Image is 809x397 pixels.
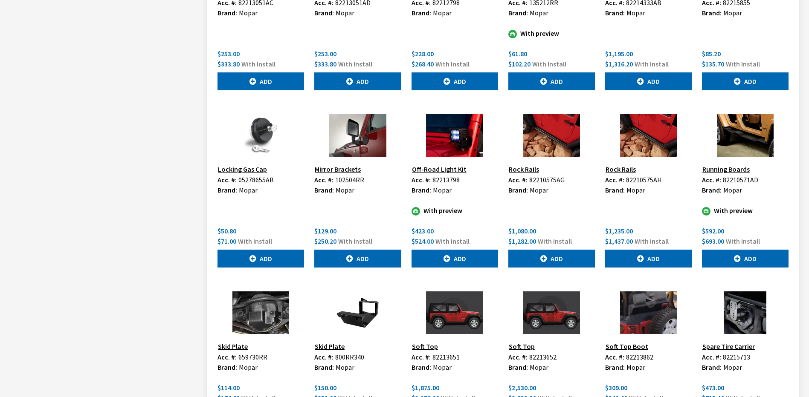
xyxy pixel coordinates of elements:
span: $1,235.00 [605,227,633,235]
button: Add [605,72,692,90]
span: Mopar [239,186,258,194]
button: Locking Gas Cap [217,164,267,175]
label: Acc. #: [217,175,237,185]
label: Brand: [508,8,528,18]
img: Image for Locking Gas Cap [217,114,304,157]
label: Brand: [702,185,722,195]
img: Image for Soft Top Boot [605,291,692,334]
label: Acc. #: [217,352,237,362]
span: With Install [538,237,572,245]
span: $309.00 [605,383,627,392]
div: With preview [508,28,595,38]
span: 82210575AH [626,175,662,184]
label: Brand: [412,185,431,195]
label: Acc. #: [702,352,721,362]
span: With Install [241,60,275,68]
button: Off-Road Light Kit [412,164,467,175]
span: Mopar [336,186,354,194]
label: Brand: [314,185,334,195]
img: Image for Soft Top [508,291,595,334]
span: Mopar [336,9,354,17]
span: 82213651 [432,353,460,361]
button: Add [314,72,401,90]
span: With Install [532,60,566,68]
span: $592.00 [702,227,724,235]
label: Brand: [217,362,237,372]
span: Mopar [530,9,548,17]
span: Mopar [336,363,354,371]
img: Image for Spare Tire Carrier [702,291,789,334]
label: Brand: [605,362,625,372]
img: Image for Skid Plate [217,291,304,334]
button: Running Boards [702,164,750,175]
img: Image for Rock Rails [508,114,595,157]
span: With Install [338,60,372,68]
button: Soft Top [508,341,535,352]
span: With Install [635,237,669,245]
span: $1,080.00 [508,227,536,235]
span: 82213652 [529,353,557,361]
img: Image for Rock Rails [605,114,692,157]
span: With Install [238,237,272,245]
button: Add [508,250,595,268]
button: Rock Rails [508,164,539,175]
span: $1,437.00 [605,237,633,245]
button: Add [217,250,304,268]
label: Brand: [217,8,237,18]
span: $423.00 [412,227,434,235]
span: Mopar [626,186,645,194]
img: Image for Soft Top [412,291,498,334]
span: $473.00 [702,383,724,392]
span: Mopar [723,186,742,194]
button: Skid Plate [217,341,248,352]
button: Add [217,72,304,90]
button: Mirror Brackets [314,164,361,175]
span: $253.00 [314,49,336,58]
span: $1,282.00 [508,237,536,245]
span: $333.80 [314,60,336,68]
label: Brand: [314,8,334,18]
span: With Install [435,237,470,245]
span: Mopar [626,363,645,371]
span: $228.00 [412,49,434,58]
label: Acc. #: [314,175,333,185]
button: Add [702,72,789,90]
label: Acc. #: [702,175,721,185]
button: Soft Top [412,341,438,352]
label: Brand: [412,362,431,372]
button: Add [702,250,789,268]
span: With Install [635,60,669,68]
span: Mopar [239,363,258,371]
label: Acc. #: [412,175,431,185]
div: With preview [412,205,498,216]
label: Brand: [605,185,625,195]
span: $1,316.20 [605,60,633,68]
label: Acc. #: [605,175,624,185]
button: Skid Plate [314,341,345,352]
span: $114.00 [217,383,240,392]
span: 82213798 [432,175,460,184]
button: Add [508,72,595,90]
span: $50.80 [217,227,236,235]
span: 82213862 [626,353,653,361]
img: Image for Mirror Brackets [314,114,401,157]
button: Add [412,72,498,90]
button: Add [605,250,692,268]
span: $250.20 [314,237,336,245]
span: $693.00 [702,237,724,245]
span: $268.40 [412,60,434,68]
span: Mopar [433,9,452,17]
span: Mopar [723,9,742,17]
span: With Install [726,237,760,245]
button: Rock Rails [605,164,636,175]
img: Image for Skid Plate [314,291,401,334]
span: $253.00 [217,49,240,58]
span: Mopar [239,9,258,17]
label: Acc. #: [412,352,431,362]
span: Mopar [433,186,452,194]
label: Brand: [702,362,722,372]
span: $85.20 [702,49,721,58]
img: Image for Running Boards [702,114,789,157]
button: Add [412,250,498,268]
label: Brand: [508,185,528,195]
